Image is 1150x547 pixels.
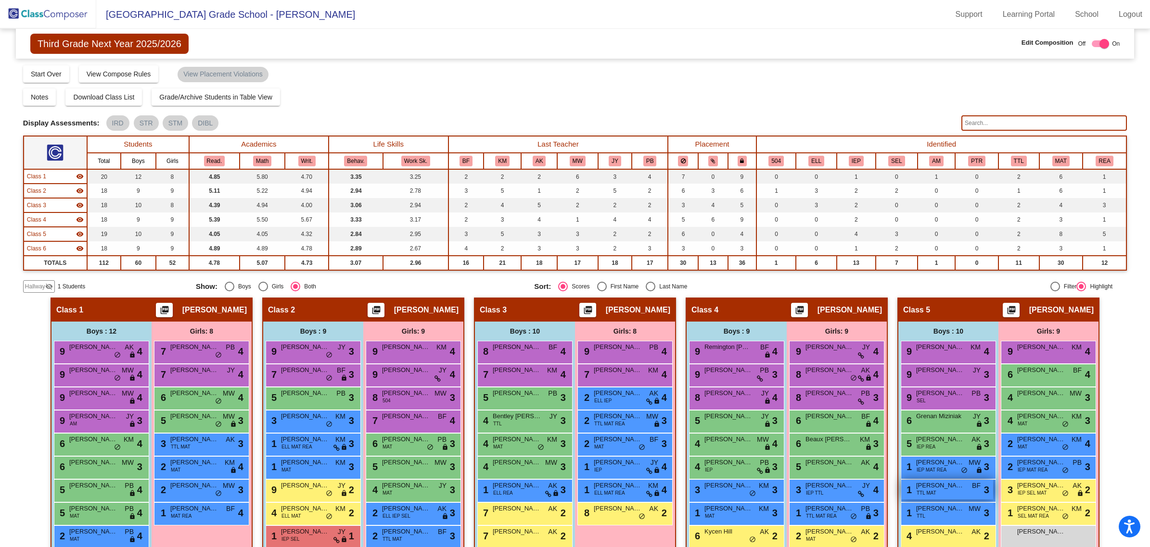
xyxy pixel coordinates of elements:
th: Jeanie Yordy [598,153,632,169]
td: 4.39 [189,198,240,212]
td: 3 [668,241,698,256]
td: 1 [998,184,1039,198]
td: 9 [121,212,156,227]
td: 2 [998,227,1039,241]
td: 0 [756,227,796,241]
td: Kathleen Mandzen - No Class Name [24,169,87,184]
mat-chip: View Placement Violations [178,67,268,82]
th: Parent Request [955,153,998,169]
span: Class 5 [27,230,46,238]
th: Placement [668,136,756,153]
td: 6 [668,227,698,241]
span: View Compose Rules [87,70,151,78]
button: MW [570,156,586,166]
td: 2.78 [383,184,448,198]
mat-radio-group: Select an option [196,282,527,291]
mat-icon: picture_as_pdf [158,305,170,319]
td: 9 [121,241,156,256]
td: 4.94 [240,198,285,212]
span: Display Assessments: [23,119,100,127]
mat-icon: visibility [76,245,84,252]
td: 2 [998,169,1039,184]
td: 2.94 [329,184,383,198]
span: Start Over [31,70,62,78]
td: 5 [1083,227,1126,241]
th: Individualized Education Plan [837,153,876,169]
mat-icon: visibility [76,216,84,224]
td: 5.50 [240,212,285,227]
button: Print Students Details [791,303,808,317]
th: 504 Plan [756,153,796,169]
td: 4.05 [189,227,240,241]
td: 4.89 [189,241,240,256]
td: 2.95 [383,227,448,241]
span: Class 6 [27,244,46,253]
td: 2 [557,198,598,212]
td: 5.80 [240,169,285,184]
td: 4 [632,212,668,227]
mat-chip: STM [163,115,189,131]
td: 4.78 [285,241,328,256]
td: 112 [87,256,121,270]
button: REA [1096,156,1113,166]
td: 2 [598,241,632,256]
td: 60 [121,256,156,270]
td: 2 [557,184,598,198]
th: Last Teacher [448,136,668,153]
td: 3 [728,241,757,256]
td: 21 [484,256,521,270]
input: Search... [961,115,1127,131]
span: [GEOGRAPHIC_DATA] Grade School - [PERSON_NAME] [96,7,355,22]
mat-icon: visibility_off [45,283,53,290]
td: 2 [484,169,521,184]
button: Math [253,156,271,166]
th: Keep away students [668,153,698,169]
td: 4.85 [189,169,240,184]
td: 0 [955,198,998,212]
button: Download Class List [65,88,142,106]
td: 7 [876,256,918,270]
td: 5.39 [189,212,240,227]
td: 19 [87,227,121,241]
td: 17 [632,256,668,270]
span: Third Grade Next Year 2025/2026 [30,34,189,54]
td: 1 [837,169,876,184]
td: 5 [521,198,557,212]
td: 0 [876,198,918,212]
div: Boys [234,282,251,291]
mat-icon: visibility [76,173,84,180]
span: Class 1 [27,172,46,181]
th: Patty Burke [632,153,668,169]
div: Highlight [1086,282,1112,291]
td: 6 [1039,169,1083,184]
td: 2.67 [383,241,448,256]
td: 13 [837,256,876,270]
td: 13 [698,256,728,270]
button: Read. [204,156,225,166]
td: 0 [955,184,998,198]
th: Academics [189,136,329,153]
div: Scores [568,282,589,291]
td: 0 [756,198,796,212]
td: 0 [796,227,837,241]
td: 0 [876,212,918,227]
th: Keep with teacher [728,153,757,169]
td: 1 [1083,184,1126,198]
td: 4.78 [189,256,240,270]
div: Filter [1060,282,1077,291]
td: 18 [87,212,121,227]
button: ELL [808,156,824,166]
td: 6 [796,256,837,270]
th: Girls [156,153,189,169]
td: 3 [521,227,557,241]
td: 2 [837,184,876,198]
td: 4 [521,212,557,227]
td: 9 [156,241,189,256]
div: Last Name [655,282,687,291]
td: 4.94 [285,184,328,198]
td: 1 [1083,212,1126,227]
mat-chip: IRD [106,115,129,131]
td: 1 [521,184,557,198]
td: 9 [156,184,189,198]
th: Alicia Kopplin [521,153,557,169]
